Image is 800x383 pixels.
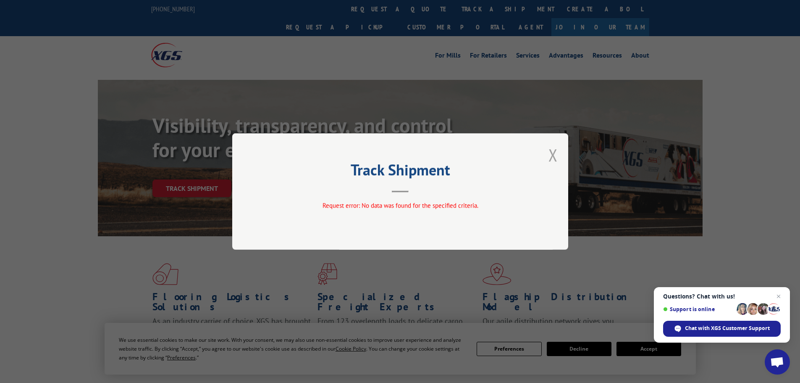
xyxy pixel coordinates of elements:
span: Questions? Chat with us! [663,293,781,300]
span: Request error: No data was found for the specified criteria. [322,201,478,209]
span: Close chat [774,291,784,301]
button: Close modal [548,144,558,166]
span: Support is online [663,306,734,312]
span: Chat with XGS Customer Support [685,325,770,332]
div: Chat with XGS Customer Support [663,321,781,337]
div: Open chat [765,349,790,375]
h2: Track Shipment [274,164,526,180]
